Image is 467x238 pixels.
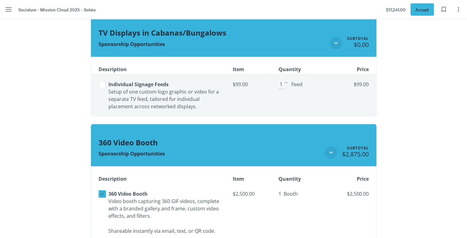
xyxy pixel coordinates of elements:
span: 360 Video Booth [108,190,148,197]
span: Description [99,176,127,181]
span: Price [357,67,369,72]
span: Sponsorship Opportunities [99,150,165,157]
span: Item [233,67,244,72]
p: Setup of one custom logo graphic or video for a separate TV feed, tailored for individual placeme... [108,88,223,110]
span: Sponsorship Opportunities [99,41,165,48]
span: Description [99,67,127,72]
span: 360 Video Booth [99,137,158,148]
span: $17,241.00 [386,6,406,13]
p: Video booth capturing 360 GIF videos, complete with a branded gallery and frame, custom video eff... [108,198,223,234]
span: Feed [291,82,302,87]
span: Quantity [278,67,301,72]
span: $2,875.00 [342,150,369,158]
span: Accept [415,6,429,13]
span: Item [233,176,244,181]
span: Socialure - Mission Cloud 2025 - Soleia [18,6,95,13]
button: Accept [411,3,434,16]
span: $2,500.00 [233,189,268,199]
span: Booth [283,191,298,196]
span: Individual Signage Feeds [108,81,169,88]
span: TV Displays in Cabanas/Bungalows [99,28,226,38]
span: Price [357,176,369,181]
span: $2,500.00 [347,190,369,197]
div: Subtotal [347,37,369,40]
button: Close section [330,37,342,49]
span: 1 [278,191,281,196]
span: $99.00 [233,79,268,89]
button: Menu [2,3,15,16]
span: $99.00 [354,81,369,88]
button: Page options [452,3,465,16]
div: Subtotal [347,146,369,150]
span: Quantity [278,176,301,181]
button: Close section [325,146,337,159]
button: Increase [284,80,288,85]
span: $0.00 [354,40,369,49]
